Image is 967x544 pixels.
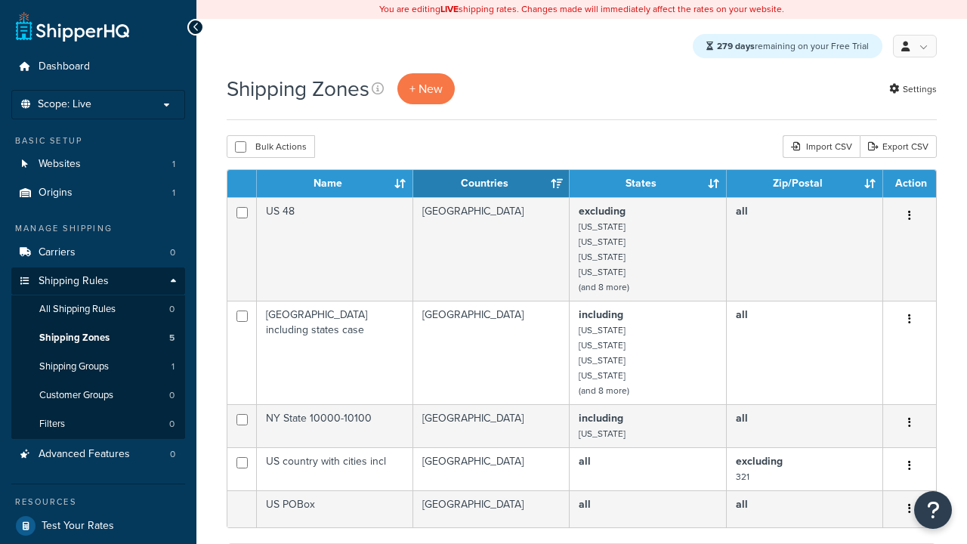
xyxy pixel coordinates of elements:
[579,384,629,397] small: (and 8 more)
[11,150,185,178] li: Websites
[579,453,591,469] b: all
[409,80,443,97] span: + New
[11,440,185,468] a: Advanced Features 0
[736,307,748,323] b: all
[11,382,185,410] li: Customer Groups
[172,187,175,199] span: 1
[257,170,413,197] th: Name: activate to sort column ascending
[11,295,185,323] a: All Shipping Rules 0
[11,239,185,267] li: Carriers
[42,520,114,533] span: Test Your Rates
[257,197,413,301] td: US 48
[38,98,91,111] span: Scope: Live
[11,222,185,235] div: Manage Shipping
[579,369,626,382] small: [US_STATE]
[736,453,783,469] b: excluding
[736,470,749,484] small: 321
[11,179,185,207] a: Origins 1
[39,303,116,316] span: All Shipping Rules
[39,448,130,461] span: Advanced Features
[170,448,175,461] span: 0
[257,447,413,490] td: US country with cities incl
[783,135,860,158] div: Import CSV
[11,324,185,352] li: Shipping Zones
[570,170,726,197] th: States: activate to sort column ascending
[227,74,369,104] h1: Shipping Zones
[11,496,185,508] div: Resources
[579,338,626,352] small: [US_STATE]
[736,496,748,512] b: all
[579,250,626,264] small: [US_STATE]
[579,427,626,440] small: [US_STATE]
[39,275,109,288] span: Shipping Rules
[11,324,185,352] a: Shipping Zones 5
[39,418,65,431] span: Filters
[413,197,570,301] td: [GEOGRAPHIC_DATA]
[39,360,109,373] span: Shipping Groups
[39,332,110,345] span: Shipping Zones
[169,303,175,316] span: 0
[860,135,937,158] a: Export CSV
[397,73,455,104] a: + New
[579,323,626,337] small: [US_STATE]
[727,170,883,197] th: Zip/Postal: activate to sort column ascending
[257,404,413,447] td: NY State 10000-10100
[11,410,185,438] a: Filters 0
[227,135,315,158] button: Bulk Actions
[736,410,748,426] b: all
[413,447,570,490] td: [GEOGRAPHIC_DATA]
[579,280,629,294] small: (and 8 more)
[579,203,626,219] b: excluding
[11,295,185,323] li: All Shipping Rules
[11,239,185,267] a: Carriers 0
[39,187,73,199] span: Origins
[579,235,626,249] small: [US_STATE]
[11,134,185,147] div: Basic Setup
[39,158,81,171] span: Websites
[717,39,755,53] strong: 279 days
[169,418,175,431] span: 0
[169,389,175,402] span: 0
[257,301,413,404] td: [GEOGRAPHIC_DATA] including states case
[413,490,570,527] td: [GEOGRAPHIC_DATA]
[11,440,185,468] li: Advanced Features
[693,34,882,58] div: remaining on your Free Trial
[171,360,175,373] span: 1
[413,301,570,404] td: [GEOGRAPHIC_DATA]
[39,60,90,73] span: Dashboard
[11,267,185,440] li: Shipping Rules
[579,354,626,367] small: [US_STATE]
[579,307,623,323] b: including
[39,389,113,402] span: Customer Groups
[11,353,185,381] a: Shipping Groups 1
[889,79,937,100] a: Settings
[11,382,185,410] a: Customer Groups 0
[413,170,570,197] th: Countries: activate to sort column ascending
[11,267,185,295] a: Shipping Rules
[413,404,570,447] td: [GEOGRAPHIC_DATA]
[16,11,129,42] a: ShipperHQ Home
[11,179,185,207] li: Origins
[736,203,748,219] b: all
[883,170,936,197] th: Action
[39,246,76,259] span: Carriers
[579,496,591,512] b: all
[914,491,952,529] button: Open Resource Center
[11,353,185,381] li: Shipping Groups
[169,332,175,345] span: 5
[579,265,626,279] small: [US_STATE]
[579,220,626,233] small: [US_STATE]
[11,150,185,178] a: Websites 1
[172,158,175,171] span: 1
[579,410,623,426] b: including
[11,512,185,539] a: Test Your Rates
[440,2,459,16] b: LIVE
[257,490,413,527] td: US POBox
[11,410,185,438] li: Filters
[170,246,175,259] span: 0
[11,53,185,81] a: Dashboard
